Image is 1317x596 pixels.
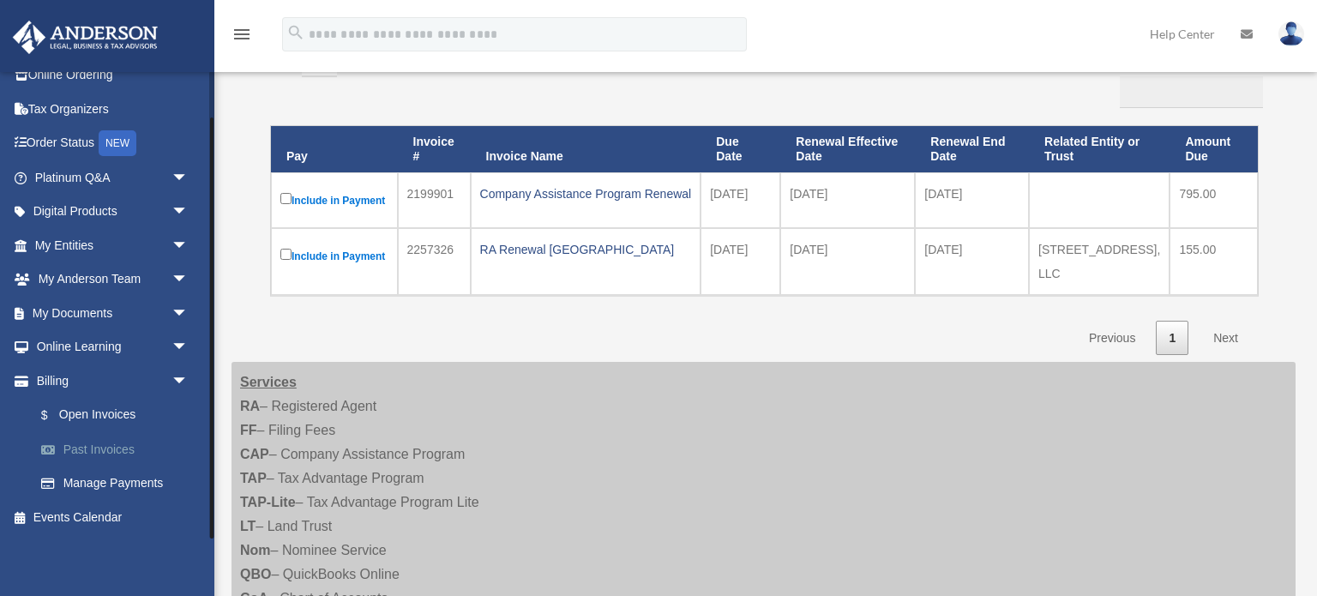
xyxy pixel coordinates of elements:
a: My Anderson Teamarrow_drop_down [12,262,214,297]
th: Amount Due: activate to sort column ascending [1170,126,1258,172]
a: 1 [1156,321,1188,356]
th: Renewal End Date: activate to sort column ascending [915,126,1029,172]
strong: FF [240,423,257,437]
span: $ [51,405,59,426]
label: Include in Payment [280,245,388,267]
td: 795.00 [1170,172,1258,228]
img: Anderson Advisors Platinum Portal [8,21,163,54]
td: [DATE] [701,172,780,228]
td: [DATE] [780,228,915,295]
span: arrow_drop_down [171,262,206,298]
th: Related Entity or Trust: activate to sort column ascending [1029,126,1170,172]
td: [DATE] [915,172,1029,228]
td: 2199901 [398,172,471,228]
a: $Open Invoices [24,398,206,433]
img: User Pic [1278,21,1304,46]
input: Include in Payment [280,249,292,260]
td: [DATE] [780,172,915,228]
th: Due Date: activate to sort column ascending [701,126,780,172]
a: Previous [1076,321,1148,356]
span: arrow_drop_down [171,330,206,365]
label: Show entries [270,55,376,94]
a: Next [1200,321,1251,356]
div: Company Assistance Program Renewal [480,182,692,206]
strong: LT [240,519,256,533]
td: [STREET_ADDRESS], LLC [1029,228,1170,295]
strong: QBO [240,567,271,581]
a: My Documentsarrow_drop_down [12,296,214,330]
strong: Services [240,375,297,389]
a: Platinum Q&Aarrow_drop_down [12,160,214,195]
th: Renewal Effective Date: activate to sort column ascending [780,126,915,172]
td: 2257326 [398,228,471,295]
a: Online Ordering [12,58,214,93]
label: Include in Payment [280,190,388,211]
a: menu [232,30,252,45]
td: 155.00 [1170,228,1258,295]
th: Invoice Name: activate to sort column ascending [471,126,701,172]
th: Pay: activate to sort column descending [271,126,398,172]
a: My Entitiesarrow_drop_down [12,228,214,262]
strong: TAP [240,471,267,485]
div: RA Renewal [GEOGRAPHIC_DATA] [480,238,692,262]
a: Past Invoices [24,432,214,467]
input: Include in Payment [280,193,292,204]
a: Events Calendar [12,500,214,534]
a: Billingarrow_drop_down [12,364,214,398]
i: menu [232,24,252,45]
a: Online Learningarrow_drop_down [12,330,214,364]
div: NEW [99,130,136,156]
label: Search: [1114,55,1257,108]
span: arrow_drop_down [171,228,206,263]
strong: CAP [240,447,269,461]
td: [DATE] [701,228,780,295]
input: Search: [1120,76,1263,109]
span: arrow_drop_down [171,195,206,230]
span: arrow_drop_down [171,296,206,331]
th: Invoice #: activate to sort column ascending [398,126,471,172]
a: Digital Productsarrow_drop_down [12,195,214,229]
strong: Nom [240,543,271,557]
i: search [286,23,305,42]
span: arrow_drop_down [171,364,206,399]
a: Order StatusNEW [12,126,214,161]
strong: TAP-Lite [240,495,296,509]
strong: RA [240,399,260,413]
a: Manage Payments [24,467,214,501]
a: Tax Organizers [12,92,214,126]
td: [DATE] [915,228,1029,295]
span: arrow_drop_down [171,160,206,196]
